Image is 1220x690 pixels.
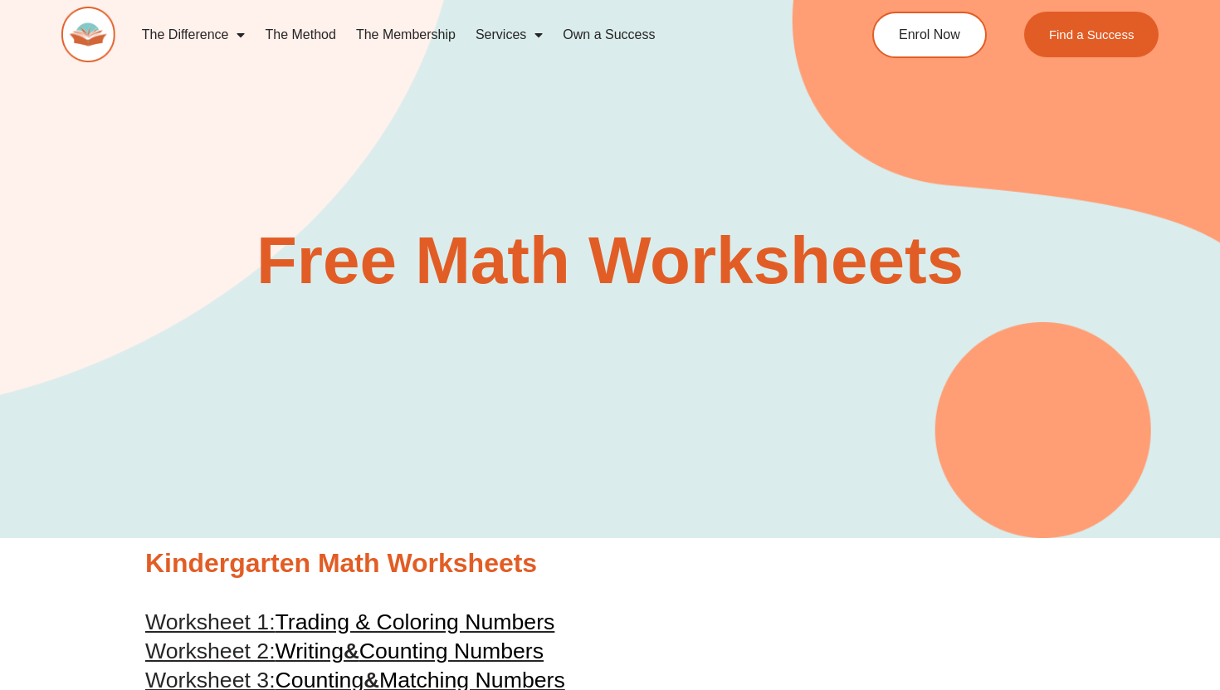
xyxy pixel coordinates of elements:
a: The Difference [132,16,256,54]
a: Enrol Now [872,12,987,58]
span: Trading & Coloring Numbers [276,609,555,634]
a: Services [466,16,553,54]
span: Counting Numbers [359,639,544,663]
a: Own a Success [553,16,665,54]
a: The Method [255,16,345,54]
h2: Free Math Worksheets [137,228,1083,294]
h2: Kindergarten Math Worksheets [145,546,1075,581]
span: Writing [276,639,344,663]
a: Worksheet 1:Trading & Coloring Numbers [145,609,554,634]
a: The Membership [346,16,466,54]
span: Find a Success [1049,28,1135,41]
a: Worksheet 2:Writing&Counting Numbers [145,639,544,663]
span: Enrol Now [899,28,960,42]
nav: Menu [132,16,810,54]
a: Find a Success [1024,12,1159,57]
span: Worksheet 1: [145,609,276,634]
span: Worksheet 2: [145,639,276,663]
